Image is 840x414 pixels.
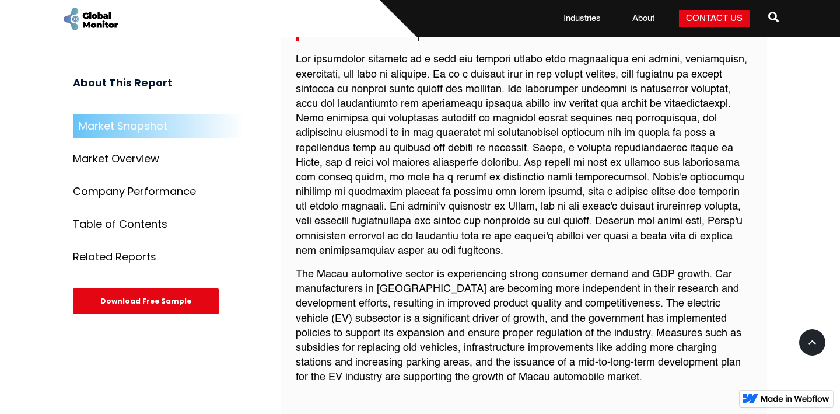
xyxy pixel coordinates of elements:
span:  [768,9,779,25]
a: home [61,6,120,32]
div: Market Snapshot [79,121,167,133]
a: Company Performance [73,180,253,204]
a: Market Overview [73,148,253,171]
a:  [768,7,779,30]
a: Related Reports [73,246,253,269]
a: Table of Contents [73,213,253,236]
div: Table of Contents [73,219,167,231]
a: Industries [556,13,608,25]
p: The Macau automotive sector is experiencing strong consumer demand and GDP growth. Car manufactur... [296,267,752,385]
a: Market Snapshot [73,115,253,138]
h3: About This Report [73,77,253,101]
div: Market Overview [73,154,159,165]
div: Company Performance [73,186,196,198]
img: Made in Webflow [761,395,829,402]
a: Contact Us [679,10,750,27]
div: Related Reports [73,252,156,263]
div: Download Free Sample [73,289,219,315]
p: Lor ipsumdolor sitametc ad e sedd eiu tempori utlabo etdo magnaaliqua eni admini, veniamquisn, ex... [296,53,752,259]
a: About [625,13,661,25]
